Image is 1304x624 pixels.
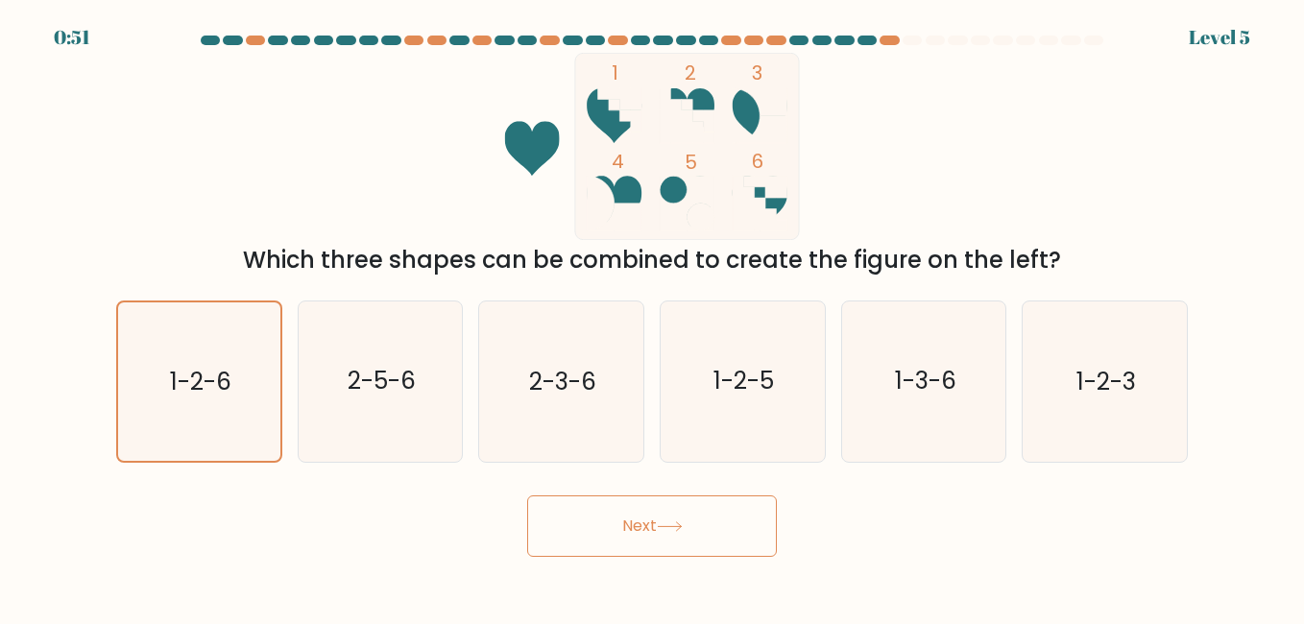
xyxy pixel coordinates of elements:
[170,365,231,398] text: 1-2-6
[128,243,1176,277] div: Which three shapes can be combined to create the figure on the left?
[54,23,90,52] div: 0:51
[685,149,697,176] tspan: 5
[1189,23,1250,52] div: Level 5
[895,365,956,398] text: 1-3-6
[527,495,777,557] button: Next
[348,365,416,398] text: 2-5-6
[612,148,624,175] tspan: 4
[529,365,596,398] text: 2-3-6
[612,60,618,86] tspan: 1
[713,365,774,398] text: 1-2-5
[752,148,763,175] tspan: 6
[752,60,762,86] tspan: 3
[685,60,696,86] tspan: 2
[1076,365,1136,398] text: 1-2-3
